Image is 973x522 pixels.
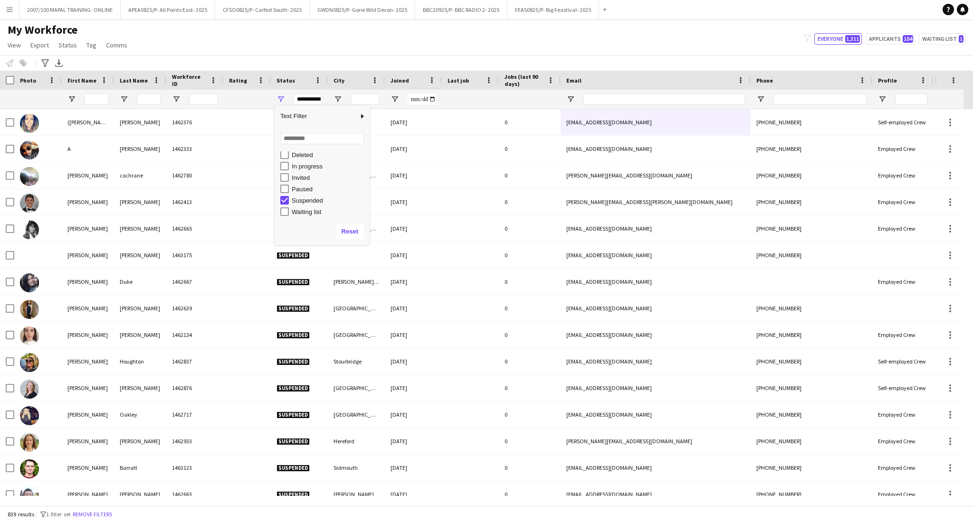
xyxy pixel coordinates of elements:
span: Suspended [277,279,310,286]
div: 1462134 [166,322,223,348]
app-action-btn: Export XLSX [53,57,65,69]
img: Abigail Evans [20,300,39,319]
span: Profile [878,77,897,84]
button: Open Filter Menu [566,95,575,103]
div: 0 [499,348,561,374]
span: Photo [20,77,36,84]
img: Aaron McIvor [20,194,39,213]
div: [PERSON_NAME] [114,189,166,215]
div: 1462717 [166,401,223,428]
button: CFSO0825/P- Carfest South- 2025 [215,0,310,19]
div: [PERSON_NAME] [114,428,166,454]
div: Employed Crew [872,215,933,242]
div: 0 [499,401,561,428]
a: Export [27,39,53,51]
div: Employed Crew [872,189,933,215]
div: [DATE] [385,455,442,481]
button: Open Filter Menu [391,95,399,103]
div: 44 [933,455,973,481]
div: 29 [933,162,973,188]
div: [EMAIL_ADDRESS][DOMAIN_NAME] [561,242,751,268]
div: 1462667 [166,269,223,295]
div: [EMAIL_ADDRESS][DOMAIN_NAME] [561,109,751,135]
div: 1462876 [166,375,223,401]
div: [PERSON_NAME] [114,242,166,268]
img: Abigail Evans [20,326,39,345]
div: Waiting list [292,208,367,215]
button: Open Filter Menu [334,95,342,103]
div: Employed Crew [872,481,933,507]
div: Stourbridge [328,348,385,374]
div: [DATE] [385,348,442,374]
div: 40 [933,136,973,162]
div: [PERSON_NAME] [114,215,166,242]
div: 27 [933,269,973,295]
div: 1463123 [166,455,223,481]
div: Sidmouth [328,455,385,481]
span: 1 [959,35,963,43]
span: Tag [86,41,96,49]
input: Joined Filter Input [408,93,436,105]
div: [PERSON_NAME] [62,269,114,295]
span: Suspended [277,438,310,445]
img: Abigail Oakley [20,406,39,425]
span: Last job [448,77,469,84]
div: 30 [933,189,973,215]
span: My Workforce [8,23,77,37]
div: Employed Crew [872,162,933,188]
span: Suspended [277,305,310,312]
div: In progress [292,163,367,170]
input: Last Name Filter Input [137,93,161,105]
div: 1462665 [166,215,223,242]
input: Workforce ID Filter Input [189,93,218,105]
div: [DATE] [385,322,442,348]
div: 0 [499,162,561,188]
div: [PHONE_NUMBER] [751,455,872,481]
span: Comms [106,41,127,49]
div: 0 [499,215,561,242]
a: Status [55,39,81,51]
button: Open Filter Menu [878,95,887,103]
span: Status [58,41,77,49]
div: Suspended [292,197,367,204]
div: 0 [499,242,561,268]
img: Abigail Appiah - Danquah [20,220,39,239]
div: [DATE] [385,242,442,268]
div: [PERSON_NAME][GEOGRAPHIC_DATA] [328,269,385,295]
app-action-btn: Advanced filters [39,57,51,69]
a: Comms [102,39,131,51]
div: 31 [933,215,973,242]
div: [EMAIL_ADDRESS][DOMAIN_NAME] [561,322,751,348]
a: Tag [83,39,100,51]
div: Duke [114,269,166,295]
div: [PHONE_NUMBER] [751,215,872,242]
div: [PERSON_NAME] [114,322,166,348]
span: 104 [903,35,913,43]
div: [EMAIL_ADDRESS][DOMAIN_NAME] [561,269,751,295]
span: First Name [67,77,96,84]
div: [PERSON_NAME] [62,401,114,428]
div: [PERSON_NAME] [114,109,166,135]
div: Employed Crew [872,428,933,454]
div: [PHONE_NUMBER] [751,481,872,507]
div: Paused [292,186,367,193]
span: Export [30,41,49,49]
button: BBC20925/P- BBC RADIO 2- 2025 [415,0,507,19]
div: Column Filter [275,105,370,245]
div: 32 [933,481,973,507]
div: 0 [499,481,561,507]
span: Suspended [277,385,310,392]
div: 0 [499,269,561,295]
div: [PHONE_NUMBER] [751,295,872,321]
button: FEAS0825/P- Big Feastival- 2025 [507,0,599,19]
button: GWDN0825/P- Gone Wild Devon- 2025 [310,0,415,19]
div: 33 [933,109,973,135]
div: Self-employed Crew [872,375,933,401]
img: Abigail Litten [20,380,39,399]
div: 30 [933,401,973,428]
div: [PERSON_NAME] [62,455,114,481]
span: 1,311 [845,35,860,43]
div: 0 [499,136,561,162]
div: 40 [933,348,973,374]
div: 1462333 [166,136,223,162]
